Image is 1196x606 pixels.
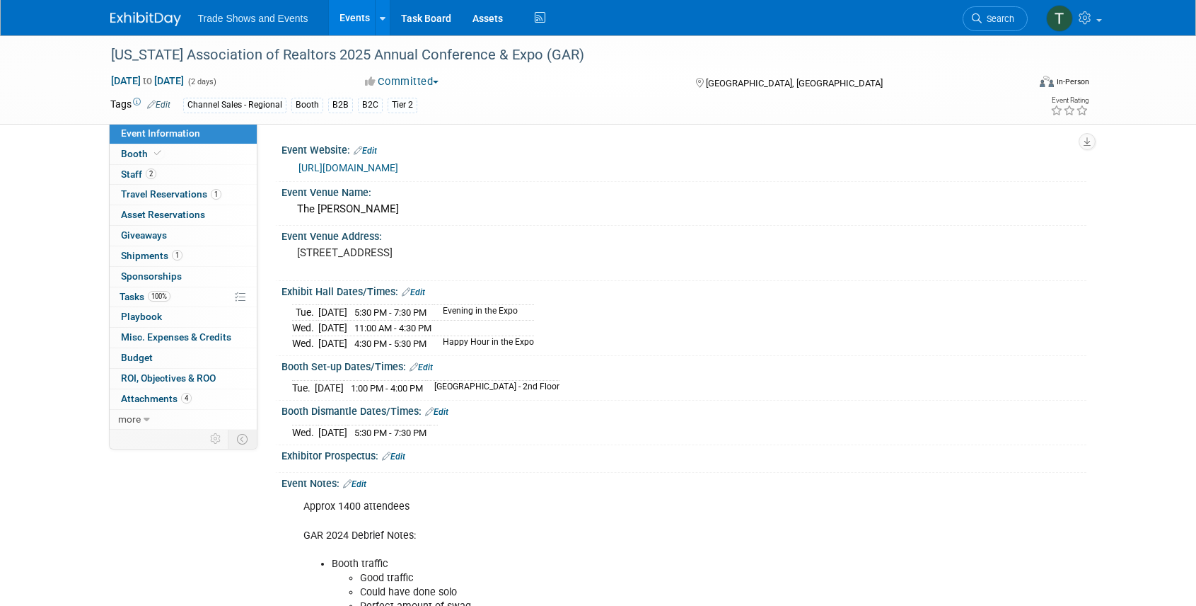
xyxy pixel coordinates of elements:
[1050,97,1088,104] div: Event Rating
[318,321,347,336] td: [DATE]
[426,380,559,395] td: [GEOGRAPHIC_DATA] - 2nd Floor
[281,281,1086,299] div: Exhibit Hall Dates/Times:
[106,42,1006,68] div: [US_STATE] Association of Realtors 2025 Annual Conference & Expo (GAR)
[354,323,431,333] span: 11:00 AM - 4:30 PM
[110,144,257,164] a: Booth
[121,127,200,139] span: Event Information
[110,226,257,246] a: Giveaways
[434,305,534,321] td: Evening in the Expo
[121,168,156,180] span: Staff
[281,356,1086,375] div: Booth Set-up Dates/Times:
[434,336,534,350] td: Happy Hour in the Expo
[110,389,257,409] a: Attachments4
[146,168,156,179] span: 2
[281,445,1086,464] div: Exhibitor Prospectus:
[351,383,423,394] span: 1:00 PM - 4:00 PM
[318,336,347,350] td: [DATE]
[292,336,318,350] td: Wed.
[121,372,216,384] span: ROI, Objectives & ROO
[110,97,170,113] td: Tags
[1040,76,1054,87] img: Format-Inperson.png
[110,246,257,266] a: Shipments1
[110,74,185,87] span: [DATE] [DATE]
[281,182,1086,200] div: Event Venue Name:
[297,246,601,259] pre: [STREET_ADDRESS]
[110,185,257,205] a: Travel Reservations1
[110,287,257,307] a: Tasks100%
[318,305,347,321] td: [DATE]
[315,380,344,395] td: [DATE]
[360,571,922,585] li: Good traffic
[110,410,257,430] a: more
[354,428,426,438] span: 5:30 PM - 7:30 PM
[343,479,366,489] a: Edit
[110,165,257,185] a: Staff2
[120,291,170,302] span: Tasks
[292,198,1076,220] div: The [PERSON_NAME]
[410,362,433,372] a: Edit
[360,74,444,89] button: Committed
[198,13,308,24] span: Trade Shows and Events
[318,425,347,440] td: [DATE]
[292,321,318,336] td: Wed.
[110,267,257,287] a: Sponsorships
[183,98,286,113] div: Channel Sales - Regional
[187,77,216,86] span: (2 days)
[110,12,181,26] img: ExhibitDay
[172,250,182,261] span: 1
[944,74,1090,95] div: Event Format
[1056,76,1089,87] div: In-Person
[141,75,154,86] span: to
[121,352,153,363] span: Budget
[706,78,883,88] span: [GEOGRAPHIC_DATA], [GEOGRAPHIC_DATA]
[110,205,257,225] a: Asset Reservations
[382,452,405,462] a: Edit
[281,473,1086,491] div: Event Notes:
[148,291,170,302] span: 100%
[228,430,257,448] td: Toggle Event Tabs
[358,98,383,113] div: B2C
[118,413,141,425] span: more
[281,139,1086,158] div: Event Website:
[121,209,205,220] span: Asset Reservations
[292,380,315,395] td: Tue.
[121,229,167,241] span: Giveaways
[402,287,425,297] a: Edit
[121,188,221,200] span: Travel Reservations
[121,331,231,343] span: Misc. Expenses & Credits
[354,146,377,156] a: Edit
[292,305,318,321] td: Tue.
[982,13,1014,24] span: Search
[281,401,1086,419] div: Booth Dismantle Dates/Times:
[181,393,192,404] span: 4
[360,585,922,600] li: Could have done solo
[1046,5,1073,32] img: Tiff Wagner
[110,124,257,144] a: Event Information
[963,6,1028,31] a: Search
[354,307,426,318] span: 5:30 PM - 7:30 PM
[154,149,161,157] i: Booth reservation complete
[110,369,257,389] a: ROI, Objectives & ROO
[281,226,1086,244] div: Event Venue Address:
[110,307,257,327] a: Playbook
[121,270,182,282] span: Sponsorships
[110,328,257,348] a: Misc. Expenses & Credits
[328,98,353,113] div: B2B
[354,338,426,349] span: 4:30 PM - 5:30 PM
[388,98,417,113] div: Tier 2
[121,311,162,322] span: Playbook
[204,430,228,448] td: Personalize Event Tab Strip
[121,393,192,404] span: Attachments
[425,407,448,417] a: Edit
[121,250,182,261] span: Shipments
[298,162,398,173] a: [URL][DOMAIN_NAME]
[121,148,164,159] span: Booth
[211,189,221,200] span: 1
[110,348,257,368] a: Budget
[291,98,323,113] div: Booth
[292,425,318,440] td: Wed.
[147,100,170,110] a: Edit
